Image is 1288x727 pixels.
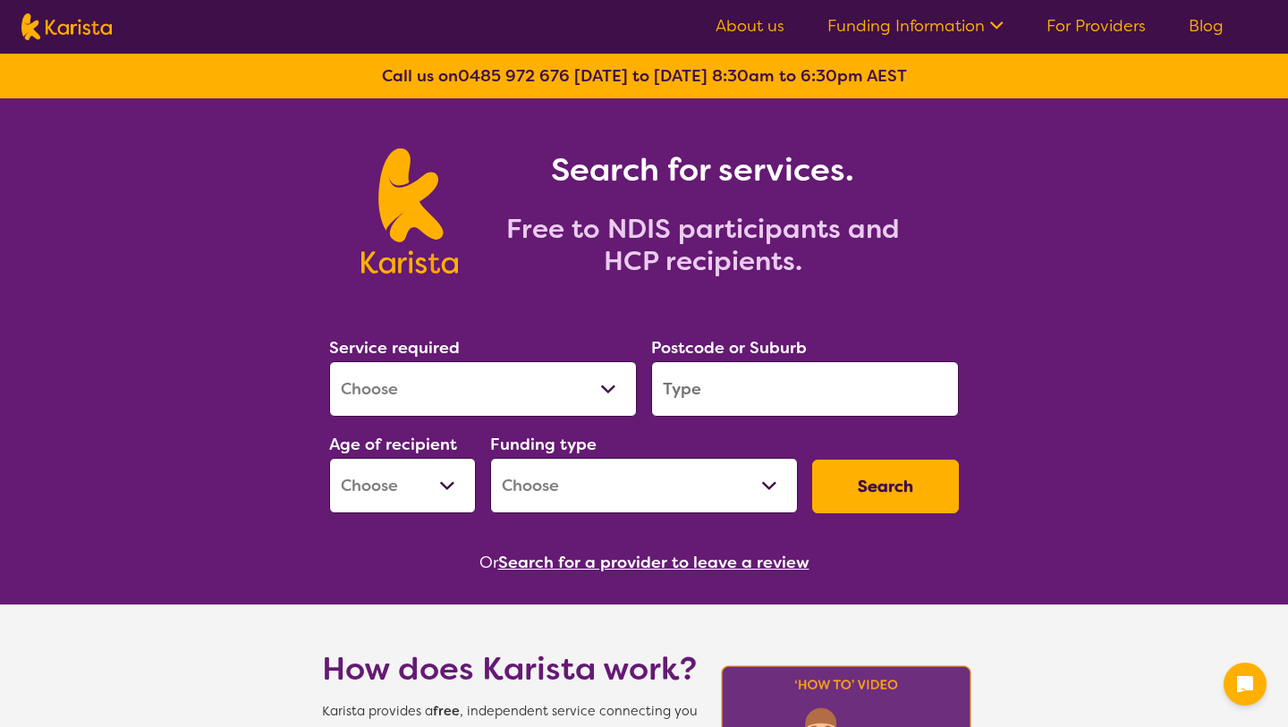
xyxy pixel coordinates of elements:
[479,148,927,191] h1: Search for services.
[433,703,460,720] b: free
[1189,15,1224,37] a: Blog
[716,15,784,37] a: About us
[498,549,809,576] button: Search for a provider to leave a review
[329,434,457,455] label: Age of recipient
[490,434,597,455] label: Funding type
[329,337,460,359] label: Service required
[382,65,907,87] b: Call us on [DATE] to [DATE] 8:30am to 6:30pm AEST
[812,460,959,513] button: Search
[21,13,112,40] img: Karista logo
[651,337,807,359] label: Postcode or Suburb
[1046,15,1146,37] a: For Providers
[479,549,498,576] span: Or
[827,15,1004,37] a: Funding Information
[322,647,698,690] h1: How does Karista work?
[651,361,959,417] input: Type
[479,213,927,277] h2: Free to NDIS participants and HCP recipients.
[361,148,457,274] img: Karista logo
[458,65,570,87] a: 0485 972 676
